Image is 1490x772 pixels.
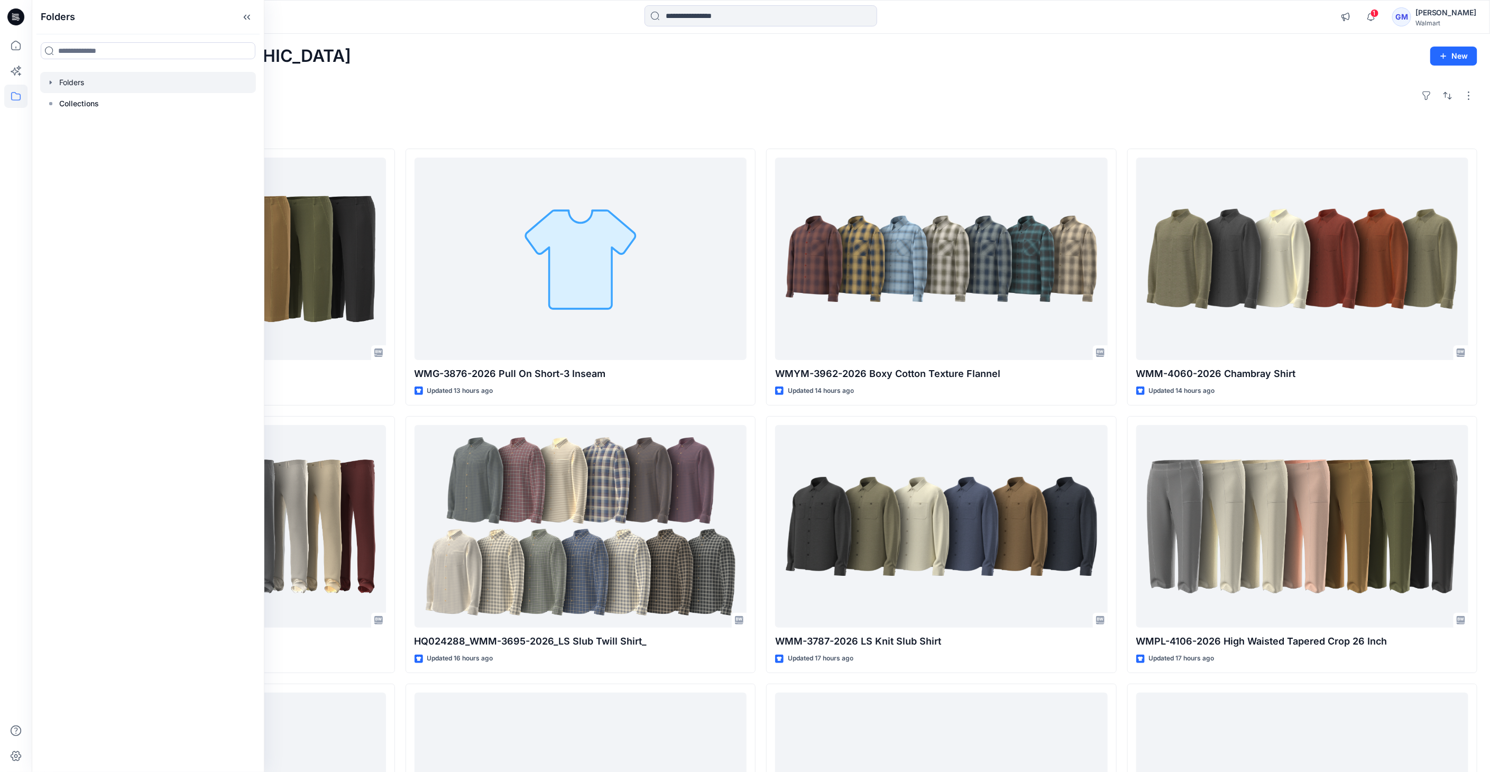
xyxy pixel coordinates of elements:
[427,385,493,397] p: Updated 13 hours ago
[1430,47,1477,66] button: New
[1136,425,1469,628] a: WMPL-4106-2026 High Waisted Tapered Crop 26 Inch
[415,366,747,381] p: WMG-3876-2026 Pull On Short-3 Inseam
[44,125,1477,138] h4: Styles
[1392,7,1411,26] div: GM
[1136,366,1469,381] p: WMM-4060-2026 Chambray Shirt
[775,634,1108,649] p: WMM-3787-2026 LS Knit Slub Shirt
[415,634,747,649] p: HQ024288_WMM-3695-2026_LS Slub Twill Shirt_
[1136,634,1469,649] p: WMPL-4106-2026 High Waisted Tapered Crop 26 Inch
[1149,385,1215,397] p: Updated 14 hours ago
[1136,158,1469,361] a: WMM-4060-2026 Chambray Shirt
[788,385,854,397] p: Updated 14 hours ago
[1415,19,1477,27] div: Walmart
[1371,9,1379,17] span: 1
[59,97,99,110] p: Collections
[1149,653,1215,664] p: Updated 17 hours ago
[775,158,1108,361] a: WMYM-3962-2026 Boxy Cotton Texture Flannel
[788,653,853,664] p: Updated 17 hours ago
[775,366,1108,381] p: WMYM-3962-2026 Boxy Cotton Texture Flannel
[427,653,493,664] p: Updated 16 hours ago
[415,158,747,361] a: WMG-3876-2026 Pull On Short-3 Inseam
[775,425,1108,628] a: WMM-3787-2026 LS Knit Slub Shirt
[415,425,747,628] a: HQ024288_WMM-3695-2026_LS Slub Twill Shirt_
[1415,6,1477,19] div: [PERSON_NAME]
